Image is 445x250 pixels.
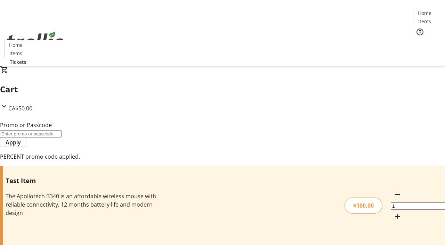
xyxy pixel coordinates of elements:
[6,192,157,217] div: The Apollotech B340 is an affordable wireless mouse with reliable connectivity, 12 months battery...
[413,18,436,25] a: Items
[10,58,26,66] span: Tickets
[6,176,157,185] h3: Test Item
[4,24,66,59] img: Orient E2E Organization Bl9wGeQ9no's Logo
[9,41,23,49] span: Home
[391,187,405,201] button: Decrement by one
[413,40,441,48] a: Tickets
[413,25,427,39] button: Help
[413,9,436,17] a: Home
[418,18,431,25] span: Items
[8,105,32,112] span: CA$50.00
[391,210,405,224] button: Increment by one
[345,198,382,214] div: $100.00
[5,41,27,49] a: Home
[4,58,32,66] a: Tickets
[418,9,431,17] span: Home
[419,40,435,48] span: Tickets
[9,50,22,57] span: Items
[6,138,21,147] span: Apply
[5,50,27,57] a: Items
